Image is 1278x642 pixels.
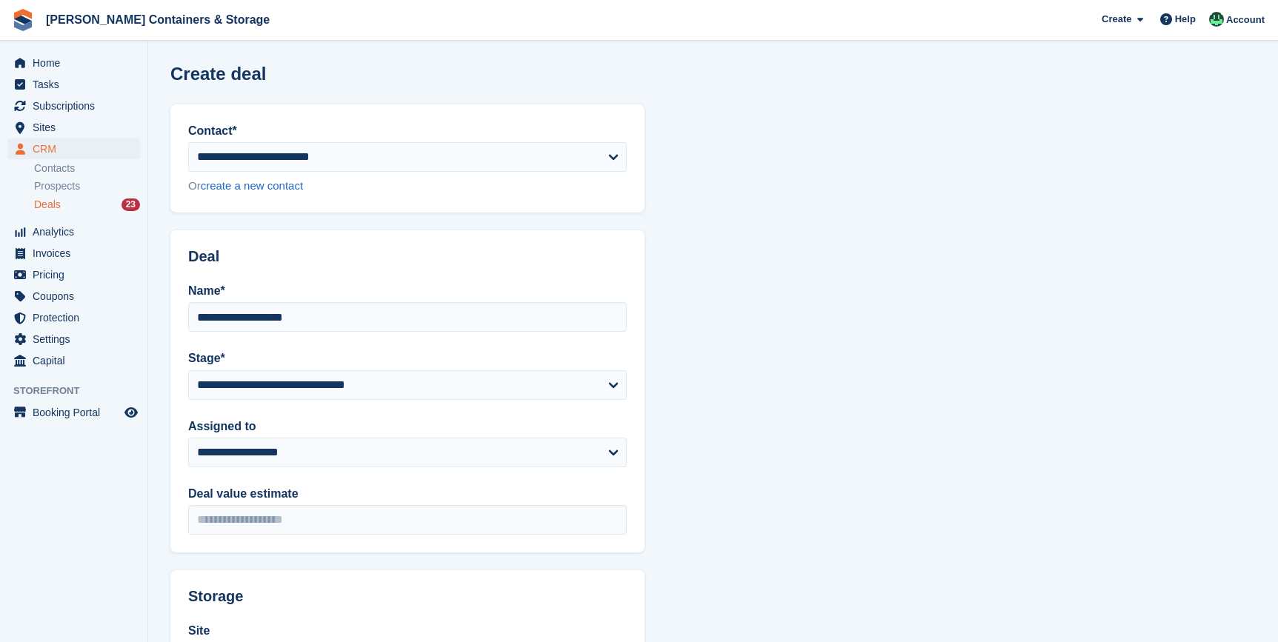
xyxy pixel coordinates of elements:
img: Arjun Preetham [1209,12,1224,27]
a: Preview store [122,404,140,421]
span: Booking Portal [33,402,122,423]
span: Help [1175,12,1196,27]
a: [PERSON_NAME] Containers & Storage [40,7,276,32]
span: Pricing [33,264,122,285]
a: menu [7,307,140,328]
a: menu [7,329,140,350]
a: menu [7,74,140,95]
h1: Create deal [170,64,266,84]
a: menu [7,138,140,159]
div: 23 [122,198,140,211]
a: menu [7,243,140,264]
span: Protection [33,307,122,328]
span: Sites [33,117,122,138]
a: menu [7,350,140,371]
span: Capital [33,350,122,371]
a: Prospects [34,178,140,194]
a: menu [7,264,140,285]
label: Assigned to [188,418,627,435]
span: Invoices [33,243,122,264]
a: menu [7,402,140,423]
label: Name* [188,282,627,300]
h2: Deal [188,248,627,265]
span: Account [1226,13,1265,27]
a: menu [7,96,140,116]
span: Tasks [33,74,122,95]
span: Deals [34,198,61,212]
div: Or [188,178,627,195]
span: CRM [33,138,122,159]
a: create a new contact [201,179,303,192]
span: Storefront [13,384,147,398]
img: stora-icon-8386f47178a22dfd0bd8f6a31ec36ba5ce8667c1dd55bd0f319d3a0aa187defe.svg [12,9,34,31]
a: Deals 23 [34,197,140,213]
span: Coupons [33,286,122,307]
label: Deal value estimate [188,485,627,503]
span: Create [1102,12,1131,27]
a: menu [7,221,140,242]
a: menu [7,53,140,73]
span: Home [33,53,122,73]
label: Site [188,622,627,640]
span: Settings [33,329,122,350]
span: Analytics [33,221,122,242]
a: menu [7,286,140,307]
a: Contacts [34,161,140,175]
label: Stage* [188,350,627,367]
label: Contact* [188,122,627,140]
span: Prospects [34,179,80,193]
a: menu [7,117,140,138]
h2: Storage [188,588,627,605]
span: Subscriptions [33,96,122,116]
